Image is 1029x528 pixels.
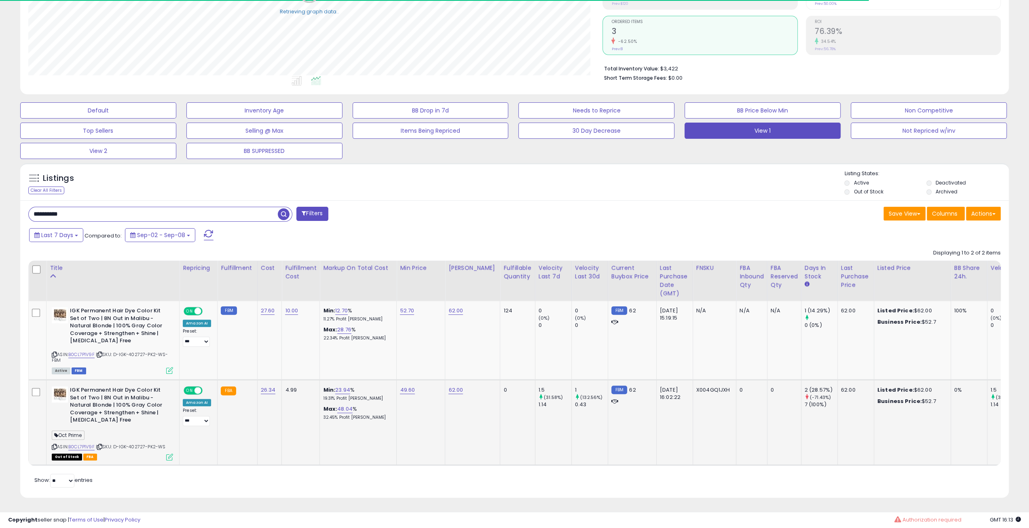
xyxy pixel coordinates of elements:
span: All listings currently available for purchase on Amazon [52,367,70,374]
div: Last Purchase Date (GMT) [660,264,689,298]
div: 0 [575,322,608,329]
p: 11.27% Profit [PERSON_NAME] [323,316,390,322]
div: Listed Price [877,264,947,272]
button: BB Drop in 7d [353,102,509,119]
div: Preset: [183,408,211,426]
p: 19.31% Profit [PERSON_NAME] [323,396,390,401]
span: OFF [201,308,214,315]
small: (0%) [539,315,550,321]
strong: Copyright [8,516,38,524]
div: FBA inbound Qty [740,264,764,289]
div: BB Share 24h. [954,264,984,281]
a: 10.00 [285,307,298,315]
div: 4.99 [285,386,313,394]
div: % [323,326,390,341]
a: 23.94 [335,386,350,394]
button: Sep-02 - Sep-08 [125,228,195,242]
div: [DATE] 15:19:15 [660,307,687,322]
span: Oct Prime [52,430,85,440]
b: Business Price: [877,318,922,326]
h5: Listings [43,173,74,184]
div: 1 [575,386,608,394]
button: BB Price Below Min [685,102,841,119]
button: Top Sellers [20,123,176,139]
span: Last 7 Days [41,231,73,239]
div: FNSKU [696,264,733,272]
b: Total Inventory Value: [604,65,659,72]
a: Terms of Use [69,516,104,524]
button: Filters [296,207,328,221]
div: 62.00 [841,307,868,314]
b: Max: [323,405,337,413]
div: 100% [954,307,981,314]
label: Out of Stock [854,188,883,195]
h2: 3 [611,27,797,38]
button: Save View [883,207,925,221]
div: N/A [771,307,795,314]
small: (-71.43%) [810,394,831,401]
small: -62.50% [615,38,637,45]
div: 7 (100%) [805,401,837,408]
span: FBM [72,367,86,374]
button: Items Being Repriced [353,123,509,139]
b: Short Term Storage Fees: [604,74,667,81]
button: Actions [966,207,1001,221]
a: 62.00 [448,386,463,394]
span: Sep-02 - Sep-08 [137,231,185,239]
div: Amazon AI [183,399,211,406]
div: 0 [575,307,608,314]
div: X004GQ1JXH [696,386,730,394]
div: 2 (28.57%) [805,386,837,394]
span: OFF [201,387,214,394]
div: Current Buybox Price [611,264,653,281]
div: 1.14 [539,401,571,408]
img: 41NyxmI4nPL._SL40_.jpg [52,386,68,403]
div: 0.43 [575,401,608,408]
label: Deactivated [936,179,966,186]
div: $52.7 [877,318,944,326]
b: Business Price: [877,397,922,405]
div: Fulfillable Quantity [503,264,531,281]
div: % [323,386,390,401]
b: Listed Price: [877,386,914,394]
a: 28.76 [337,326,351,334]
div: ASIN: [52,307,173,373]
div: 0 [991,307,1023,314]
div: FBA Reserved Qty [771,264,798,289]
div: 0 [740,386,761,394]
a: 52.70 [400,307,414,315]
p: 22.34% Profit [PERSON_NAME] [323,335,390,341]
span: ROI [815,20,1000,24]
span: Show: entries [34,476,93,484]
p: Listing States: [844,170,1009,178]
small: FBM [611,306,627,315]
small: Prev: 8 [611,47,622,51]
div: Velocity [991,264,1020,272]
div: [DATE] 16:02:22 [660,386,687,401]
span: $0.00 [668,74,682,82]
span: Ordered Items [611,20,797,24]
button: Last 7 Days [29,228,83,242]
span: | SKU: D-IGK-402727-PK2-WS [96,443,165,450]
a: 48.04 [337,405,353,413]
th: The percentage added to the cost of goods (COGS) that forms the calculator for Min & Max prices. [320,261,397,301]
label: Archived [936,188,957,195]
div: $62.00 [877,386,944,394]
div: 1.5 [539,386,571,394]
div: Cost [261,264,279,272]
a: B0CL7P1V9F [68,443,95,450]
span: ON [184,387,194,394]
div: Clear All Filters [28,187,64,194]
div: Markup on Total Cost [323,264,393,272]
b: IGK Permanent Hair Dye Color Kit Set of Two | 8N Out in Malibu - Natural Blonde | 100% Gray Color... [70,307,168,347]
div: Days In Stock [805,264,834,281]
span: ON [184,308,194,315]
label: Active [854,179,868,186]
div: N/A [696,307,730,314]
div: % [323,307,390,322]
button: Columns [927,207,965,221]
div: Fulfillment [221,264,254,272]
button: Inventory Age [186,102,342,119]
div: 0 [539,307,571,314]
b: Min: [323,386,335,394]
